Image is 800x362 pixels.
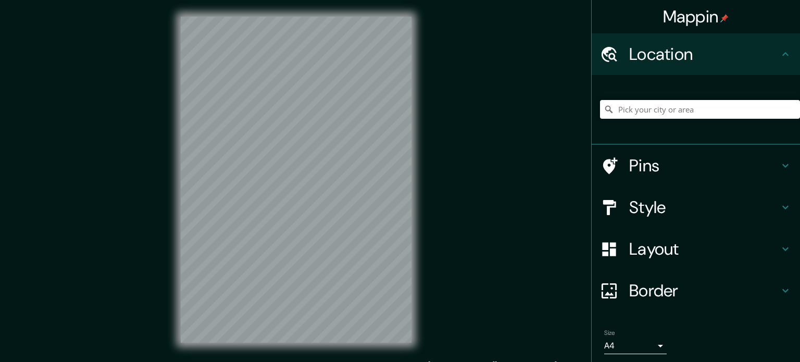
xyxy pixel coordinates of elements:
[629,280,779,301] h4: Border
[629,239,779,259] h4: Layout
[592,145,800,186] div: Pins
[629,155,779,176] h4: Pins
[181,17,411,343] canvas: Map
[604,329,615,338] label: Size
[629,44,779,65] h4: Location
[592,270,800,311] div: Border
[600,100,800,119] input: Pick your city or area
[592,186,800,228] div: Style
[592,228,800,270] div: Layout
[663,6,729,27] h4: Mappin
[629,197,779,218] h4: Style
[604,338,667,354] div: A4
[592,33,800,75] div: Location
[720,14,729,22] img: pin-icon.png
